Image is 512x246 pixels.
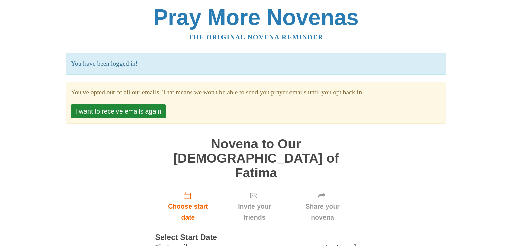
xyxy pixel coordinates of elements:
[71,87,441,98] section: You've opted out of all our emails. That means we won't be able to send you prayer emails until y...
[221,187,288,227] div: Click "Next" to confirm your start date first.
[288,187,357,227] div: Click "Next" to confirm your start date first.
[162,201,214,223] span: Choose start date
[155,137,357,180] h1: Novena to Our [DEMOGRAPHIC_DATA] of Fatima
[71,104,166,118] button: I want to receive emails again
[228,201,281,223] span: Invite your friends
[155,233,357,242] h3: Select Start Date
[189,34,323,41] a: The original novena reminder
[66,53,446,75] p: You have been logged in!
[153,5,359,30] a: Pray More Novenas
[155,187,221,227] a: Choose start date
[295,201,350,223] span: Share your novena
